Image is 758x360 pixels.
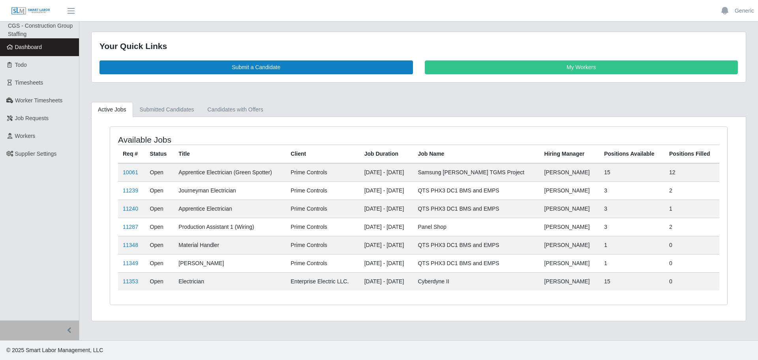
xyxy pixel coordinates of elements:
td: Open [145,272,174,290]
td: 3 [599,181,664,200]
td: 3 [599,200,664,218]
span: Todo [15,62,27,68]
td: Cyberdyne II [413,272,539,290]
td: 15 [599,272,664,290]
td: 1 [599,236,664,254]
td: 2 [664,218,719,236]
td: Open [145,181,174,200]
td: QTS PHX3 DC1 BMS and EMPS [413,254,539,272]
td: Prime Controls [286,163,359,182]
span: Workers [15,133,36,139]
a: My Workers [425,60,738,74]
span: Worker Timesheets [15,97,62,104]
th: Job Name [413,145,539,163]
a: Submitted Candidates [133,102,201,117]
a: 11353 [123,278,138,285]
td: 12 [664,163,719,182]
td: Open [145,200,174,218]
td: [DATE] - [DATE] [360,181,413,200]
td: [PERSON_NAME] [174,254,286,272]
td: [DATE] - [DATE] [360,272,413,290]
td: [PERSON_NAME] [540,254,600,272]
td: [PERSON_NAME] [540,236,600,254]
td: 1 [664,200,719,218]
th: Positions Available [599,145,664,163]
a: Active Jobs [91,102,133,117]
span: Supplier Settings [15,151,57,157]
td: Open [145,218,174,236]
td: Material Handler [174,236,286,254]
a: Generic [735,7,754,15]
a: 11240 [123,205,138,212]
img: SLM Logo [11,7,51,15]
th: Status [145,145,174,163]
td: QTS PHX3 DC1 BMS and EMPS [413,200,539,218]
span: Timesheets [15,79,43,86]
td: Open [145,163,174,182]
th: Job Duration [360,145,413,163]
td: [DATE] - [DATE] [360,163,413,182]
th: Hiring Manager [540,145,600,163]
a: 11287 [123,224,138,230]
td: [DATE] - [DATE] [360,218,413,236]
a: Candidates with Offers [201,102,270,117]
span: © 2025 Smart Labor Management, LLC [6,347,103,353]
td: [PERSON_NAME] [540,181,600,200]
span: Dashboard [15,44,42,50]
th: Req # [118,145,145,163]
td: [DATE] - [DATE] [360,200,413,218]
td: Apprentice Electrician (Green Spotter) [174,163,286,182]
th: Client [286,145,359,163]
td: Prime Controls [286,218,359,236]
td: QTS PHX3 DC1 BMS and EMPS [413,181,539,200]
td: [PERSON_NAME] [540,272,600,290]
h4: Available Jobs [118,135,362,145]
td: 2 [664,181,719,200]
td: 15 [599,163,664,182]
td: Open [145,236,174,254]
td: [DATE] - [DATE] [360,254,413,272]
td: 0 [664,272,719,290]
td: Production Assistant 1 (Wiring) [174,218,286,236]
td: Prime Controls [286,181,359,200]
a: Submit a Candidate [99,60,413,74]
td: Samsung [PERSON_NAME] TGMS Project [413,163,539,182]
td: 0 [664,236,719,254]
td: 1 [599,254,664,272]
td: [PERSON_NAME] [540,163,600,182]
td: [PERSON_NAME] [540,218,600,236]
a: 11239 [123,187,138,194]
td: [DATE] - [DATE] [360,236,413,254]
a: 10061 [123,169,138,175]
td: Journeyman Electrician [174,181,286,200]
td: Enterprise Electric LLC. [286,272,359,290]
td: Prime Controls [286,236,359,254]
span: CGS - Construction Group Staffing [8,23,73,37]
td: 3 [599,218,664,236]
a: 11349 [123,260,138,266]
td: 0 [664,254,719,272]
td: Apprentice Electrician [174,200,286,218]
td: Electrician [174,272,286,290]
a: 11348 [123,242,138,248]
th: Title [174,145,286,163]
td: QTS PHX3 DC1 BMS and EMPS [413,236,539,254]
th: Positions Filled [664,145,719,163]
div: Your Quick Links [99,40,738,53]
span: Job Requests [15,115,49,121]
td: [PERSON_NAME] [540,200,600,218]
td: Panel Shop [413,218,539,236]
td: Prime Controls [286,200,359,218]
td: Open [145,254,174,272]
td: Prime Controls [286,254,359,272]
